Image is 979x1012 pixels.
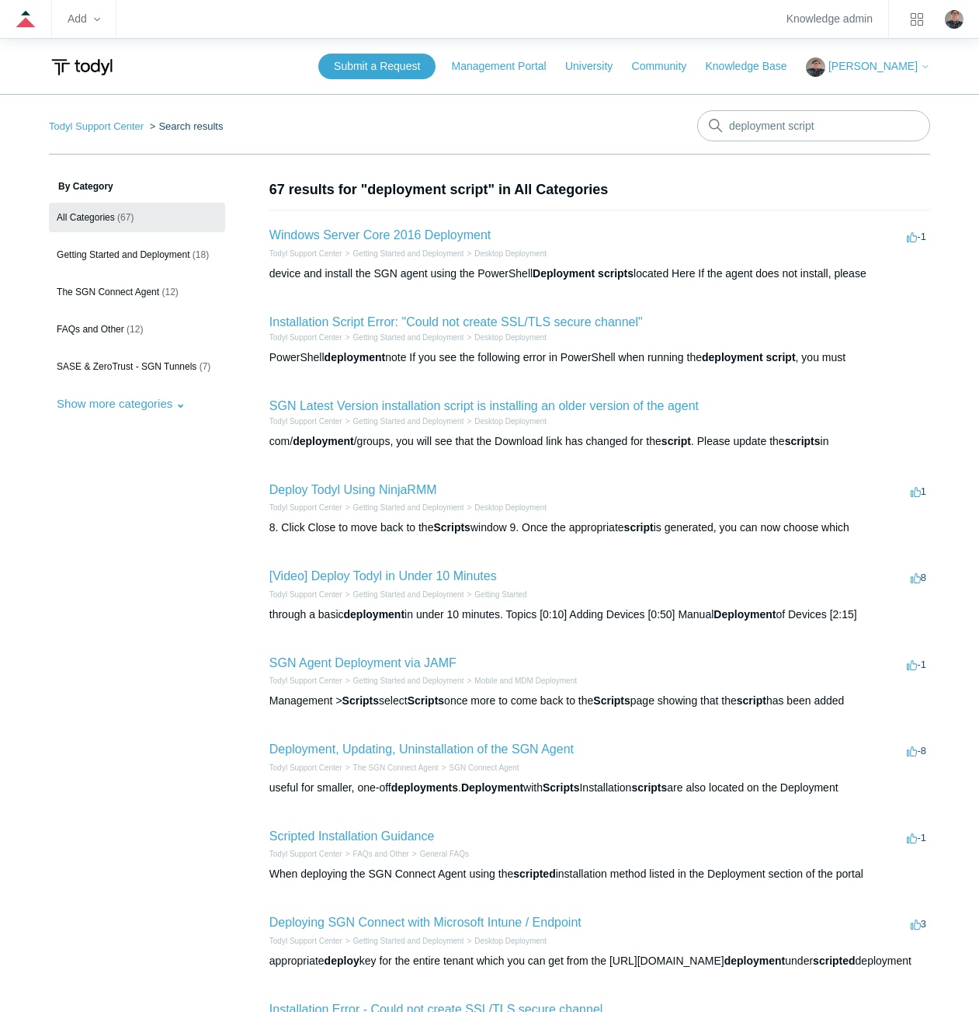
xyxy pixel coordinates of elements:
a: Deployment, Updating, Uninstallation of the SGN Agent [269,742,574,756]
em: Scripts [543,781,579,794]
a: Windows Server Core 2016 Deployment [269,228,491,242]
span: (67) [117,212,134,223]
li: Getting Started and Deployment [342,332,464,343]
li: Todyl Support Center [269,848,342,860]
div: When deploying the SGN Connect Agent using the installation method listed in the Deployment secti... [269,866,930,882]
span: -8 [907,745,926,756]
li: Getting Started and Deployment [342,416,464,427]
span: (12) [161,287,178,297]
em: scripted [813,955,855,967]
span: The SGN Connect Agent [57,287,159,297]
li: Desktop Deployment [463,416,547,427]
a: Getting Started and Deployment (18) [49,240,225,270]
li: Getting Started and Deployment [342,589,464,600]
em: Scripts [342,694,379,707]
li: SGN Connect Agent [439,762,519,774]
a: Getting Started and Deployment [353,333,464,342]
input: Search [697,110,930,141]
div: appropriate key for the entire tenant which you can get from the [URL][DOMAIN_NAME] under deployment [269,953,930,969]
em: Deployment [461,781,523,794]
span: -1 [907,231,926,242]
li: Todyl Support Center [269,762,342,774]
li: Todyl Support Center [269,416,342,427]
a: Management Portal [452,58,562,75]
li: Desktop Deployment [463,332,547,343]
button: [PERSON_NAME] [806,57,930,77]
a: Deploy Todyl Using NinjaRMM [269,483,437,496]
a: Todyl Support Center [269,676,342,685]
em: script [624,521,654,534]
a: Knowledge Base [705,58,802,75]
img: user avatar [945,10,963,29]
a: General FAQs [420,850,469,858]
a: Desktop Deployment [474,333,547,342]
li: Getting Started and Deployment [342,502,464,513]
li: FAQs and Other [342,848,409,860]
li: Desktop Deployment [463,502,547,513]
li: Getting Started and Deployment [342,248,464,259]
span: 8 [911,572,926,583]
li: Getting Started and Deployment [342,675,464,687]
li: Todyl Support Center [49,120,147,132]
li: Todyl Support Center [269,502,342,513]
li: Desktop Deployment [463,935,547,947]
a: [Video] Deploy Todyl in Under 10 Minutes [269,569,497,583]
li: Getting Started and Deployment [342,935,464,947]
a: Knowledge admin [786,15,873,23]
em: deployment [724,955,786,967]
em: script [737,694,766,707]
button: Show more categories [49,389,193,418]
a: Todyl Support Center [269,850,342,858]
a: Todyl Support Center [269,333,342,342]
em: scripts [631,781,667,794]
a: Getting Started and Deployment [353,417,464,426]
a: Todyl Support Center [269,417,342,426]
li: Getting Started [463,589,526,600]
a: All Categories (67) [49,203,225,232]
em: Scripts [408,694,444,707]
a: Getting Started and Deployment [353,937,464,945]
a: Desktop Deployment [474,417,547,426]
a: Desktop Deployment [474,249,547,258]
span: FAQs and Other [57,324,124,335]
a: Todyl Support Center [269,763,342,772]
span: -1 [907,659,926,670]
a: SGN Agent Deployment via JAMF [269,656,457,669]
li: Todyl Support Center [269,675,342,687]
a: Getting Started and Deployment [353,503,464,512]
div: through a basic in under 10 minutes. Topics [0:10] Adding Devices [0:50] Manual of Devices [2:15] [269,607,930,623]
em: Deployment [713,608,776,621]
a: Getting Started and Deployment [353,249,464,258]
span: (18) [193,249,209,260]
a: SGN Connect Agent [450,763,519,772]
a: Todyl Support Center [269,937,342,945]
li: Todyl Support Center [269,589,342,600]
em: Scripts [593,694,630,707]
div: useful for smaller, one-off . with Installation are also located on the Deployment [269,780,930,796]
zd-hc-trigger: Add [68,15,100,23]
span: 1 [911,485,926,497]
a: Submit a Request [318,54,436,79]
a: Scripted Installation Guidance [269,829,435,843]
em: deploy [325,955,359,967]
li: General FAQs [409,848,469,860]
a: The SGN Connect Agent (12) [49,277,225,307]
a: FAQs and Other [353,850,409,858]
a: Getting Started [474,590,526,599]
em: deployments [391,781,458,794]
a: Desktop Deployment [474,937,547,945]
li: Todyl Support Center [269,248,342,259]
li: Mobile and MDM Deployment [463,675,577,687]
a: Getting Started and Deployment [353,676,464,685]
div: 8. Click Close to move back to the window 9. Once the appropriate is generated, you can now choos... [269,520,930,536]
a: FAQs and Other (12) [49,315,225,344]
a: SASE & ZeroTrust - SGN Tunnels (7) [49,352,225,381]
em: scripts [785,435,821,447]
em: deployment script [702,351,796,363]
span: SASE & ZeroTrust - SGN Tunnels [57,361,196,372]
li: Todyl Support Center [269,935,342,947]
div: com/ /groups, you will see that the Download link has changed for the . Please update the in [269,433,930,450]
span: (12) [127,324,143,335]
a: Todyl Support Center [269,249,342,258]
a: The SGN Connect Agent [353,763,439,772]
